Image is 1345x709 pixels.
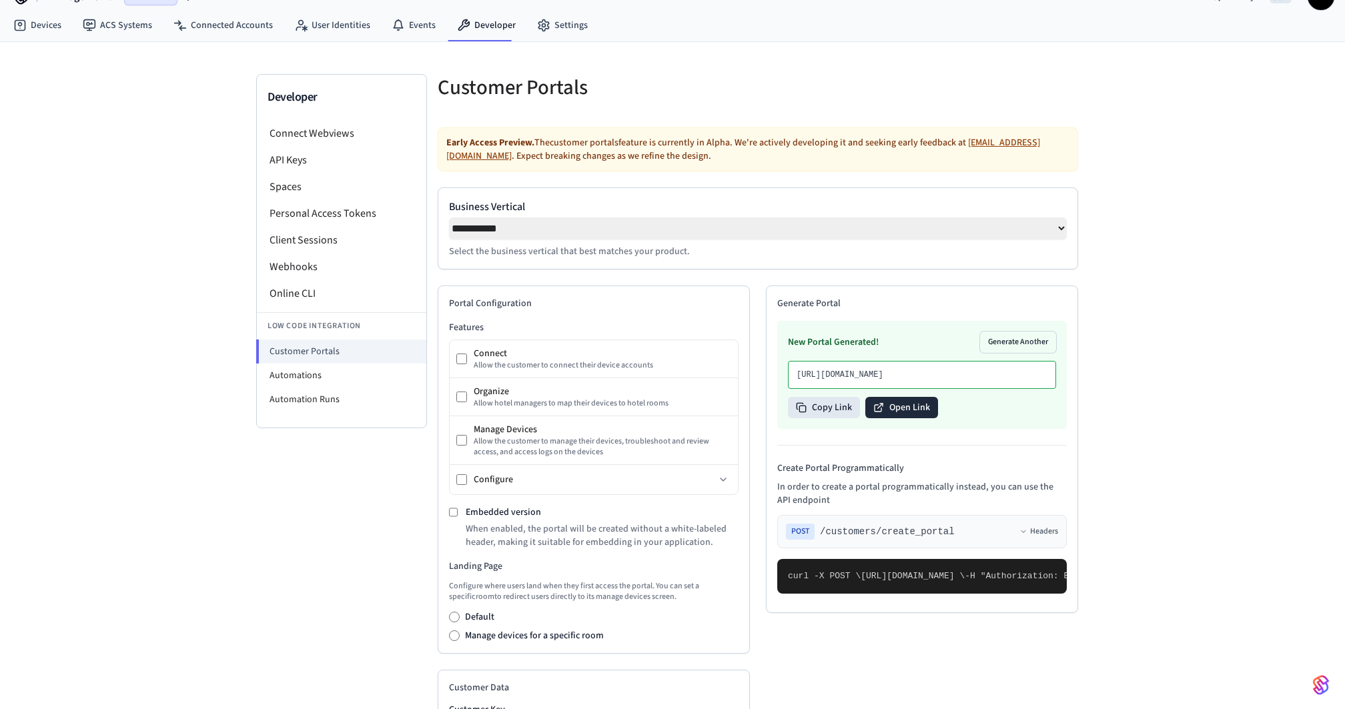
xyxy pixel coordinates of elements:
[788,397,860,418] button: Copy Link
[256,339,426,364] li: Customer Portals
[268,88,416,107] h3: Developer
[449,297,739,310] h2: Portal Configuration
[777,462,1067,475] h4: Create Portal Programmatically
[284,13,381,37] a: User Identities
[788,571,861,581] span: curl -X POST \
[438,127,1078,171] div: The customer portals feature is currently in Alpha. We're actively developing it and seeking earl...
[257,364,426,388] li: Automations
[466,506,541,519] label: Embedded version
[466,522,739,549] p: When enabled, the portal will be created without a white-labeled header, making it suitable for e...
[449,245,1067,258] p: Select the business vertical that best matches your product.
[980,331,1056,353] button: Generate Another
[865,397,938,418] button: Open Link
[465,610,494,624] label: Default
[474,473,715,486] div: Configure
[446,136,1040,163] a: [EMAIL_ADDRESS][DOMAIN_NAME]
[965,571,1214,581] span: -H "Authorization: Bearer seam_api_key_123456" \
[474,423,731,436] div: Manage Devices
[163,13,284,37] a: Connected Accounts
[449,560,739,573] h3: Landing Page
[381,13,446,37] a: Events
[72,13,163,37] a: ACS Systems
[449,199,1067,215] label: Business Vertical
[257,147,426,173] li: API Keys
[257,388,426,412] li: Automation Runs
[449,321,739,334] h3: Features
[777,297,1067,310] h2: Generate Portal
[257,120,426,147] li: Connect Webviews
[474,398,731,409] div: Allow hotel managers to map their devices to hotel rooms
[474,360,731,371] div: Allow the customer to connect their device accounts
[861,571,965,581] span: [URL][DOMAIN_NAME] \
[474,436,731,458] div: Allow the customer to manage their devices, troubleshoot and review access, and access logs on th...
[474,347,731,360] div: Connect
[777,480,1067,507] p: In order to create a portal programmatically instead, you can use the API endpoint
[257,227,426,253] li: Client Sessions
[465,629,604,642] label: Manage devices for a specific room
[526,13,598,37] a: Settings
[257,200,426,227] li: Personal Access Tokens
[797,370,1047,380] p: [URL][DOMAIN_NAME]
[446,13,526,37] a: Developer
[786,524,815,540] span: POST
[788,335,879,349] h3: New Portal Generated!
[257,280,426,307] li: Online CLI
[257,253,426,280] li: Webhooks
[1313,674,1329,696] img: SeamLogoGradient.69752ec5.svg
[3,13,72,37] a: Devices
[1019,526,1058,537] button: Headers
[257,173,426,200] li: Spaces
[438,74,750,101] h5: Customer Portals
[257,312,426,339] li: Low Code Integration
[449,581,739,602] p: Configure where users land when they first access the portal. You can set a specific room to redi...
[446,136,534,149] strong: Early Access Preview.
[820,525,955,538] span: /customers/create_portal
[474,385,731,398] div: Organize
[449,681,739,694] h2: Customer Data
